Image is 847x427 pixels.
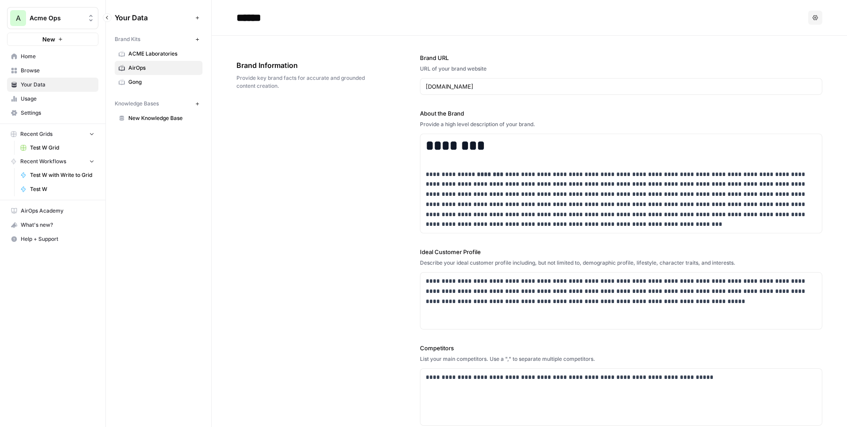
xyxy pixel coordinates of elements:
[426,82,817,91] input: www.sundaysoccer.com
[115,111,202,125] a: New Knowledge Base
[21,81,94,89] span: Your Data
[420,259,822,267] div: Describe your ideal customer profile including, but not limited to, demographic profile, lifestyl...
[30,14,83,22] span: Acme Ops
[7,127,98,141] button: Recent Grids
[42,35,55,44] span: New
[115,47,202,61] a: ACME Laboratories
[420,247,822,256] label: Ideal Customer Profile
[7,155,98,168] button: Recent Workflows
[128,78,199,86] span: Gong
[7,49,98,64] a: Home
[420,109,822,118] label: About the Brand
[20,157,66,165] span: Recent Workflows
[7,64,98,78] a: Browse
[20,130,52,138] span: Recent Grids
[21,207,94,215] span: AirOps Academy
[128,64,199,72] span: AirOps
[7,218,98,232] div: What's new?
[115,100,159,108] span: Knowledge Bases
[128,50,199,58] span: ACME Laboratories
[7,7,98,29] button: Workspace: Acme Ops
[7,92,98,106] a: Usage
[16,13,21,23] span: A
[7,204,98,218] a: AirOps Academy
[30,144,94,152] span: Test W Grid
[21,67,94,75] span: Browse
[21,235,94,243] span: Help + Support
[115,61,202,75] a: AirOps
[30,185,94,193] span: Test W
[7,232,98,246] button: Help + Support
[21,95,94,103] span: Usage
[16,141,98,155] a: Test W Grid
[21,52,94,60] span: Home
[420,65,822,73] div: URL of your brand website
[115,35,140,43] span: Brand Kits
[7,78,98,92] a: Your Data
[420,344,822,352] label: Competitors
[115,75,202,89] a: Gong
[128,114,199,122] span: New Knowledge Base
[420,355,822,363] div: List your main competitors. Use a "," to separate multiple competitors.
[16,168,98,182] a: Test W with Write to Grid
[115,12,192,23] span: Your Data
[16,182,98,196] a: Test W
[21,109,94,117] span: Settings
[236,74,371,90] span: Provide key brand facts for accurate and grounded content creation.
[420,120,822,128] div: Provide a high level description of your brand.
[236,60,371,71] span: Brand Information
[7,33,98,46] button: New
[30,171,94,179] span: Test W with Write to Grid
[7,218,98,232] button: What's new?
[7,106,98,120] a: Settings
[420,53,822,62] label: Brand URL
